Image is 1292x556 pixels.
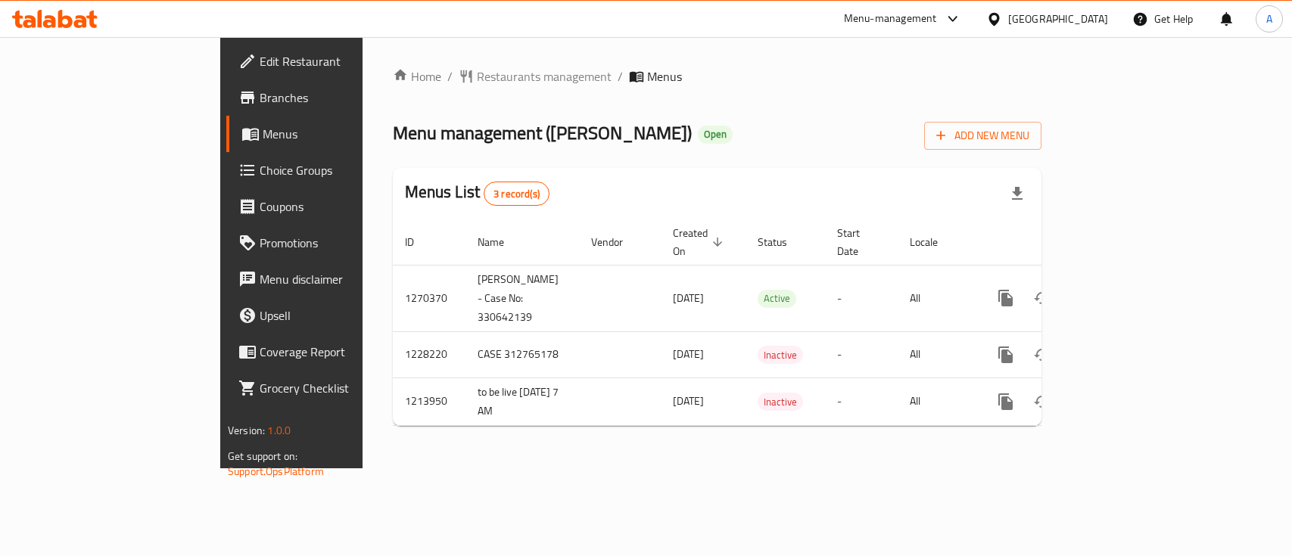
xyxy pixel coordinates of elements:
[618,67,623,85] li: /
[226,225,436,261] a: Promotions
[260,343,424,361] span: Coverage Report
[226,334,436,370] a: Coverage Report
[837,224,879,260] span: Start Date
[465,265,579,331] td: [PERSON_NAME] - Case No: 330642139
[1024,384,1060,420] button: Change Status
[260,89,424,107] span: Branches
[825,265,898,331] td: -
[228,461,324,481] a: Support.OpsPlatform
[825,331,898,377] td: -
[226,297,436,334] a: Upsell
[393,219,1145,426] table: enhanced table
[758,290,796,308] div: Active
[260,234,424,252] span: Promotions
[260,52,424,70] span: Edit Restaurant
[447,67,453,85] li: /
[478,233,524,251] span: Name
[924,122,1041,150] button: Add New Menu
[988,384,1024,420] button: more
[267,421,291,440] span: 1.0.0
[393,67,1041,85] nav: breadcrumb
[465,377,579,425] td: to be live [DATE] 7 AM
[988,280,1024,316] button: more
[226,116,436,152] a: Menus
[465,331,579,377] td: CASE 312765178
[484,182,549,206] div: Total records count
[910,233,957,251] span: Locale
[405,233,434,251] span: ID
[260,270,424,288] span: Menu disclaimer
[260,197,424,216] span: Coupons
[673,288,704,308] span: [DATE]
[698,126,733,144] div: Open
[1024,280,1060,316] button: Change Status
[898,265,976,331] td: All
[228,446,297,466] span: Get support on:
[260,379,424,397] span: Grocery Checklist
[825,377,898,425] td: -
[1024,337,1060,373] button: Change Status
[477,67,612,85] span: Restaurants management
[405,181,549,206] h2: Menus List
[393,116,692,150] span: Menu management ( [PERSON_NAME] )
[226,370,436,406] a: Grocery Checklist
[936,126,1029,145] span: Add New Menu
[898,377,976,425] td: All
[263,125,424,143] span: Menus
[758,290,796,307] span: Active
[226,152,436,188] a: Choice Groups
[647,67,682,85] span: Menus
[226,261,436,297] a: Menu disclaimer
[758,393,803,411] span: Inactive
[226,79,436,116] a: Branches
[260,306,424,325] span: Upsell
[226,43,436,79] a: Edit Restaurant
[673,224,727,260] span: Created On
[1008,11,1108,27] div: [GEOGRAPHIC_DATA]
[758,233,807,251] span: Status
[999,175,1035,212] div: Export file
[484,187,549,201] span: 3 record(s)
[1266,11,1272,27] span: A
[226,188,436,225] a: Coupons
[228,421,265,440] span: Version:
[673,344,704,364] span: [DATE]
[844,10,937,28] div: Menu-management
[698,128,733,141] span: Open
[758,346,803,364] div: Inactive
[988,337,1024,373] button: more
[673,391,704,411] span: [DATE]
[976,219,1145,266] th: Actions
[260,161,424,179] span: Choice Groups
[591,233,643,251] span: Vendor
[459,67,612,85] a: Restaurants management
[758,346,803,364] span: Inactive
[898,331,976,377] td: All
